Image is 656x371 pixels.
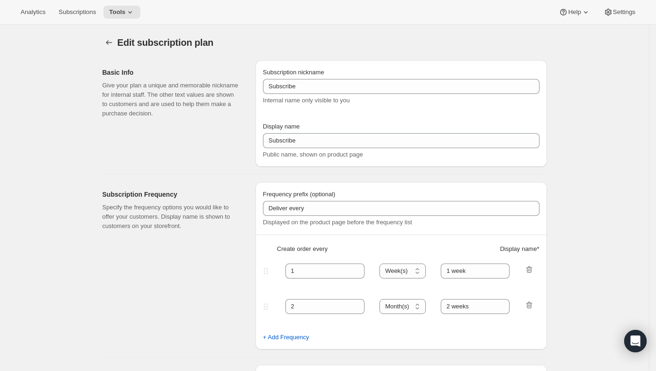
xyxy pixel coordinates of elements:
button: Settings [598,6,641,19]
span: Help [568,8,581,16]
span: Display name [263,123,300,130]
input: 1 month [441,299,510,314]
span: Edit subscription plan [117,37,214,48]
span: Create order every [277,244,328,254]
button: Subscription plans [102,36,116,49]
div: Open Intercom Messenger [624,330,647,352]
button: Help [553,6,596,19]
span: + Add Frequency [263,333,309,342]
span: Public name, shown on product page [263,151,363,158]
button: Subscriptions [53,6,102,19]
span: Display name * [500,244,539,254]
p: Specify the frequency options you would like to offer your customers. Display name is shown to cu... [102,203,241,231]
span: Subscription nickname [263,69,324,76]
button: Analytics [15,6,51,19]
span: Displayed on the product page before the frequency list [263,219,412,226]
h2: Subscription Frequency [102,190,241,199]
button: Tools [103,6,140,19]
input: Deliver every [263,201,539,216]
input: Subscribe & Save [263,79,539,94]
span: Settings [613,8,635,16]
button: + Add Frequency [257,330,315,345]
span: Frequency prefix (optional) [263,191,335,198]
span: Tools [109,8,125,16]
span: Internal name only visible to you [263,97,350,104]
span: Analytics [21,8,45,16]
input: Subscribe & Save [263,133,539,148]
span: Subscriptions [58,8,96,16]
input: 1 month [441,264,510,278]
h2: Basic Info [102,68,241,77]
p: Give your plan a unique and memorable nickname for internal staff. The other text values are show... [102,81,241,118]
